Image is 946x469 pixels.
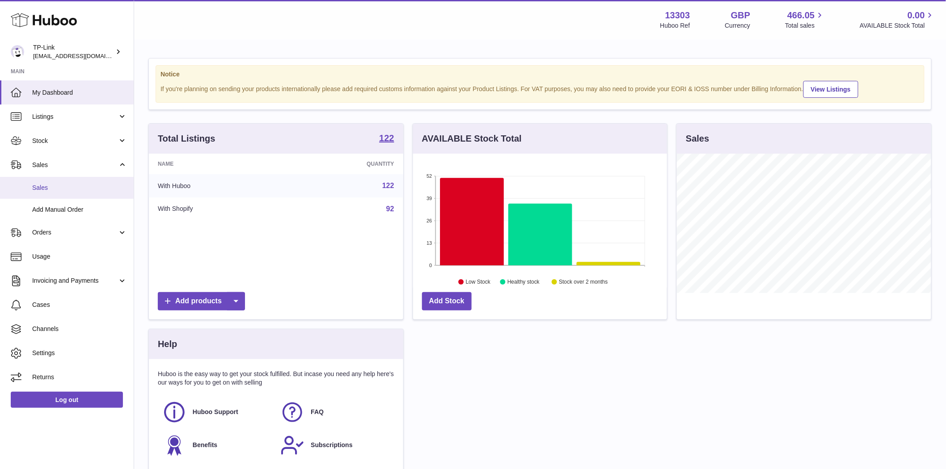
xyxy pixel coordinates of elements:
a: 122 [382,182,394,189]
span: Usage [32,252,127,261]
span: 466.05 [787,9,815,21]
a: 0.00 AVAILABLE Stock Total [860,9,935,30]
span: Channels [32,325,127,333]
text: 39 [427,196,432,201]
a: Add products [158,292,245,310]
text: 26 [427,218,432,223]
span: Benefits [193,441,217,449]
strong: 13303 [665,9,690,21]
h3: Total Listings [158,133,215,145]
strong: GBP [731,9,750,21]
a: 92 [386,205,394,213]
span: My Dashboard [32,88,127,97]
strong: Notice [160,70,920,79]
text: 13 [427,240,432,246]
span: Returns [32,373,127,381]
h3: AVAILABLE Stock Total [422,133,522,145]
h3: Sales [686,133,709,145]
span: Stock [32,137,118,145]
img: internalAdmin-13303@internal.huboo.com [11,45,24,59]
td: With Shopify [149,197,286,221]
strong: 122 [379,134,394,142]
a: Log out [11,392,123,408]
a: View Listings [803,81,858,98]
a: 466.05 Total sales [785,9,825,30]
div: If you're planning on sending your products internationally please add required customs informati... [160,80,920,98]
text: Stock over 2 months [559,279,608,285]
span: Total sales [785,21,825,30]
span: Settings [32,349,127,357]
td: With Huboo [149,174,286,197]
a: FAQ [280,400,389,424]
a: Subscriptions [280,433,389,457]
div: Huboo Ref [660,21,690,30]
span: 0.00 [908,9,925,21]
span: Orders [32,228,118,237]
th: Name [149,154,286,174]
span: FAQ [311,408,324,416]
span: Huboo Support [193,408,238,416]
text: 52 [427,173,432,179]
span: AVAILABLE Stock Total [860,21,935,30]
span: Listings [32,113,118,121]
span: Subscriptions [311,441,352,449]
text: Healthy stock [507,279,540,285]
text: Low Stock [466,279,491,285]
text: 0 [429,263,432,268]
div: Currency [725,21,751,30]
a: Benefits [162,433,271,457]
span: Invoicing and Payments [32,276,118,285]
span: [EMAIL_ADDRESS][DOMAIN_NAME] [33,52,131,59]
th: Quantity [286,154,403,174]
span: Sales [32,184,127,192]
span: Add Manual Order [32,205,127,214]
span: Cases [32,301,127,309]
div: TP-Link [33,43,114,60]
h3: Help [158,338,177,350]
span: Sales [32,161,118,169]
a: Add Stock [422,292,472,310]
a: Huboo Support [162,400,271,424]
a: 122 [379,134,394,144]
p: Huboo is the easy way to get your stock fulfilled. But incase you need any help here's our ways f... [158,370,394,387]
